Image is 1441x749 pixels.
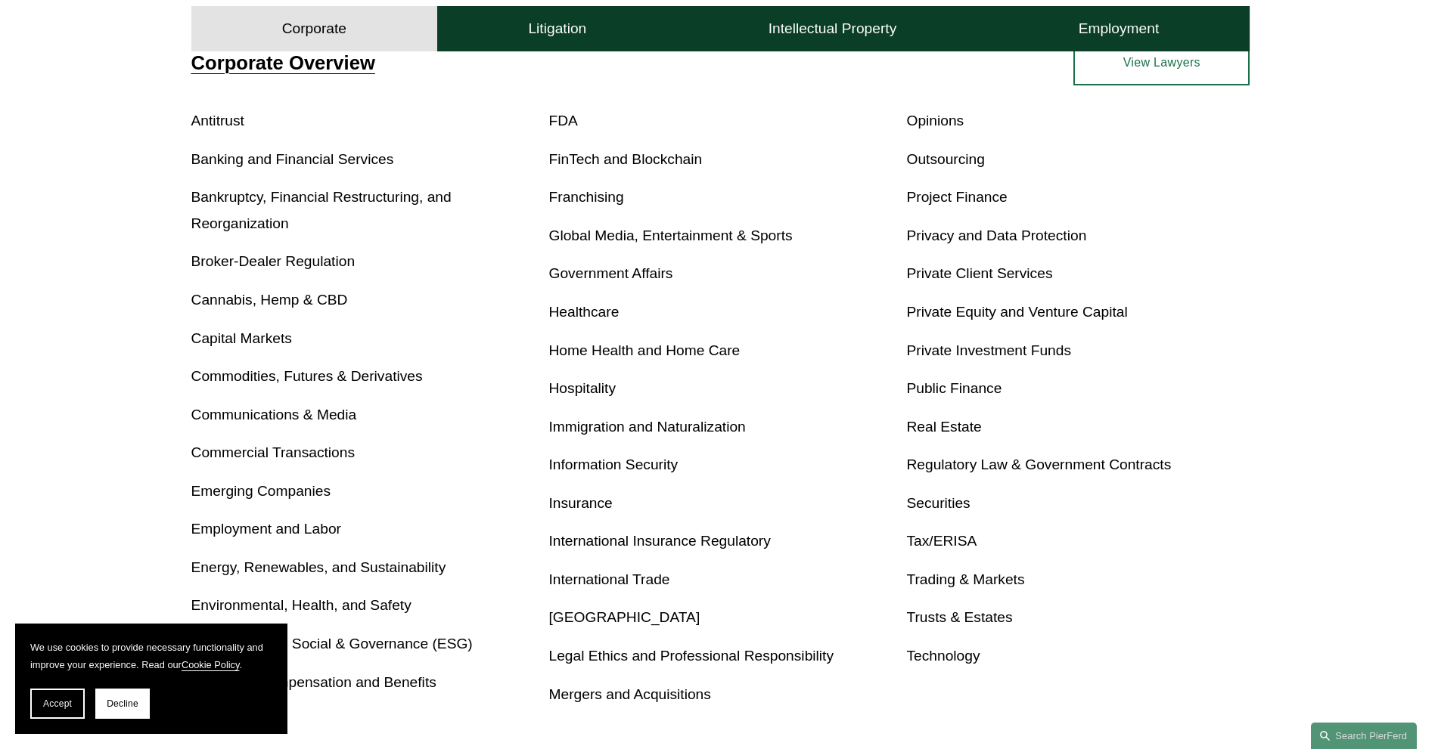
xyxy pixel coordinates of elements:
[191,52,375,73] a: Corporate Overview
[906,648,980,664] a: Technology
[906,419,981,435] a: Real Estate
[43,698,72,709] span: Accept
[95,689,150,719] button: Decline
[1079,20,1160,38] h4: Employment
[1073,40,1250,85] a: View Lawyers
[906,342,1071,358] a: Private Investment Funds
[191,292,348,308] a: Cannabis, Hemp & CBD
[906,533,977,549] a: Tax/ERISA
[549,609,700,625] a: [GEOGRAPHIC_DATA]
[15,624,287,734] section: Cookie banner
[191,444,355,460] a: Commercial Transactions
[906,457,1171,472] a: Regulatory Law & Government Contracts
[906,495,970,511] a: Securities
[906,113,964,128] a: Opinions
[528,20,586,38] h4: Litigation
[549,189,624,205] a: Franchising
[191,113,244,128] a: Antitrust
[549,265,673,281] a: Government Affairs
[191,521,341,537] a: Employment and Labor
[191,483,331,499] a: Emerging Companies
[906,304,1127,320] a: Private Equity and Venture Capital
[906,151,984,167] a: Outsourcing
[549,342,741,358] a: Home Health and Home Care
[191,407,357,422] a: Communications & Media
[549,457,679,472] a: Information Security
[191,597,411,613] a: Environmental, Health, and Safety
[906,265,1052,281] a: Private Client Services
[549,227,793,243] a: Global Media, Entertainment & Sports
[191,559,446,575] a: Energy, Renewables, and Sustainability
[769,20,897,38] h4: Intellectual Property
[549,533,771,549] a: International Insurance Regulatory
[906,609,1012,625] a: Trusts & Estates
[906,571,1024,587] a: Trading & Markets
[549,304,620,320] a: Healthcare
[549,151,703,167] a: FinTech and Blockchain
[182,659,240,670] a: Cookie Policy
[549,495,613,511] a: Insurance
[1311,723,1417,749] a: Search this site
[30,689,85,719] button: Accept
[549,571,670,587] a: International Trade
[107,698,138,709] span: Decline
[549,380,616,396] a: Hospitality
[191,189,452,231] a: Bankruptcy, Financial Restructuring, and Reorganization
[282,20,346,38] h4: Corporate
[191,674,436,690] a: Executive Compensation and Benefits
[549,686,711,702] a: Mergers and Acquisitions
[191,253,356,269] a: Broker-Dealer Regulation
[191,636,473,652] a: Environmental, Social & Governance (ESG)
[906,189,1007,205] a: Project Finance
[549,113,578,128] a: FDA
[549,419,746,435] a: Immigration and Naturalization
[549,648,834,664] a: Legal Ethics and Professional Responsibility
[191,151,394,167] a: Banking and Financial Services
[191,330,292,346] a: Capital Markets
[30,639,272,673] p: We use cookies to provide necessary functionality and improve your experience. Read our .
[191,368,423,384] a: Commodities, Futures & Derivatives
[906,380,1002,396] a: Public Finance
[906,227,1086,243] a: Privacy and Data Protection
